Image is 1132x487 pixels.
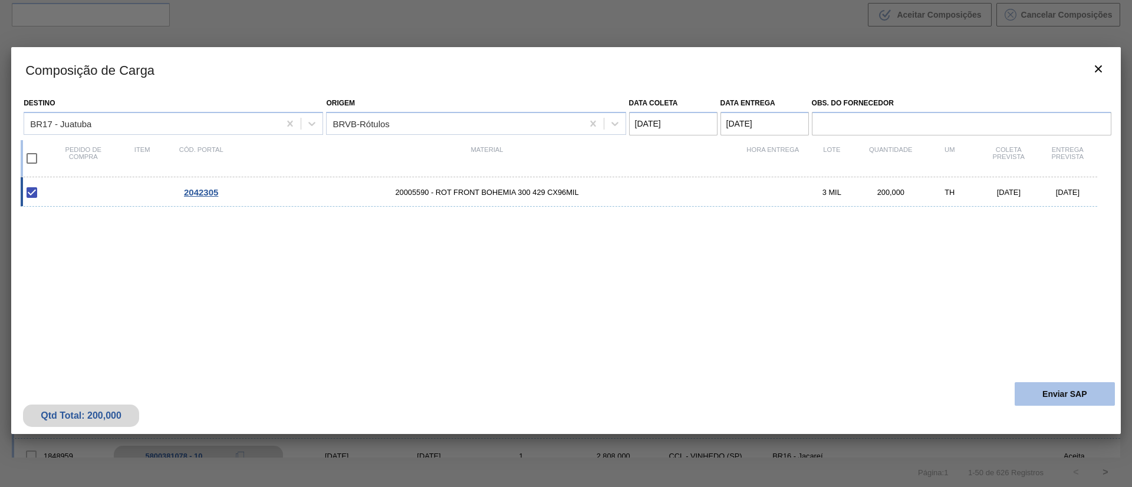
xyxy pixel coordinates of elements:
[326,99,355,107] label: Origem
[945,188,955,197] span: TH
[172,146,231,171] div: Cód. Portal
[184,187,218,197] span: 2042305
[812,95,1111,112] label: Obs. do Fornecedor
[629,112,718,135] input: dd/mm/yyyy
[629,99,678,107] label: Data coleta
[720,112,809,135] input: dd/mm/yyyy
[1038,146,1097,171] div: Entrega Prevista
[979,146,1038,171] div: Coleta Prevista
[877,188,904,197] span: 200,000
[30,118,91,128] div: BR17 - Juatuba
[24,99,55,107] label: Destino
[743,146,802,171] div: Hora Entrega
[920,146,979,171] div: UM
[231,188,743,197] span: 20005590 - ROT FRONT BOHEMIA 300 429 CX96MIL
[172,187,231,197] div: Ir para o Pedido
[802,188,861,197] div: 3 MIL
[802,146,861,171] div: Lote
[113,146,172,171] div: Item
[720,99,775,107] label: Data entrega
[1015,382,1115,406] button: Enviar SAP
[11,47,1121,92] h3: Composição de Carga
[333,118,389,128] div: BRVB-Rótulos
[54,146,113,171] div: Pedido de compra
[861,146,920,171] div: Quantidade
[231,146,743,171] div: Material
[997,188,1021,197] span: [DATE]
[32,410,130,421] div: Qtd Total: 200,000
[1056,188,1080,197] span: [DATE]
